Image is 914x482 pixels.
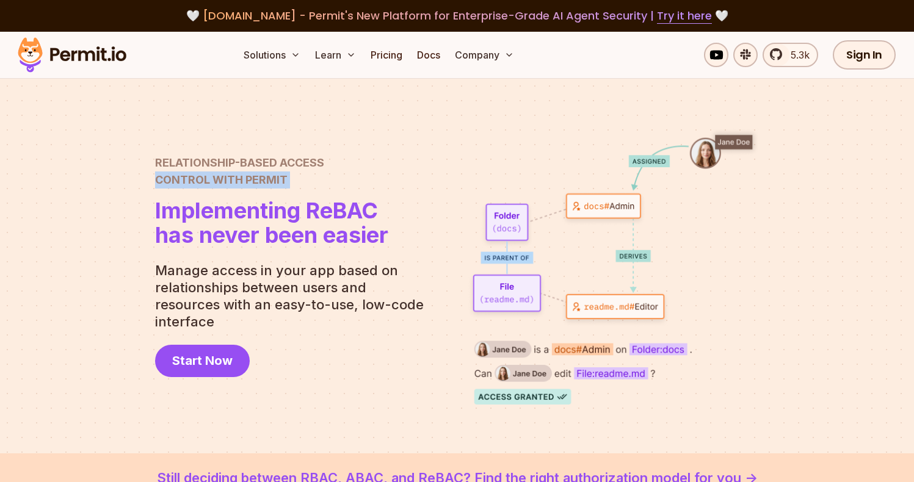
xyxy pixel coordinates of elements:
[155,198,388,247] h1: has never been easier
[366,43,407,67] a: Pricing
[155,154,388,189] h2: Control with Permit
[412,43,445,67] a: Docs
[12,34,132,76] img: Permit logo
[450,43,519,67] button: Company
[155,198,388,223] span: Implementing ReBAC
[203,8,712,23] span: [DOMAIN_NAME] - Permit's New Platform for Enterprise-Grade AI Agent Security |
[783,48,810,62] span: 5.3k
[657,8,712,24] a: Try it here
[833,40,896,70] a: Sign In
[172,352,233,369] span: Start Now
[155,262,433,330] p: Manage access in your app based on relationships between users and resources with an easy-to-use,...
[155,345,250,377] a: Start Now
[29,7,885,24] div: 🤍 🤍
[239,43,305,67] button: Solutions
[310,43,361,67] button: Learn
[763,43,818,67] a: 5.3k
[155,154,388,171] span: Relationship-Based Access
